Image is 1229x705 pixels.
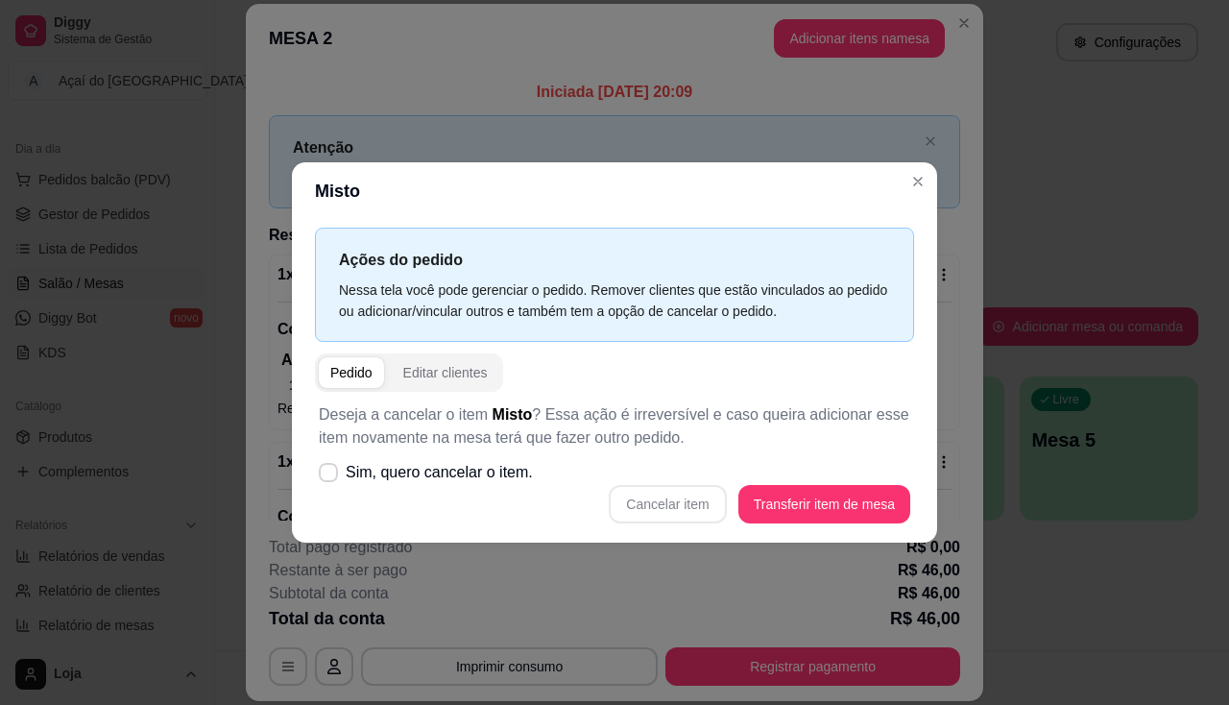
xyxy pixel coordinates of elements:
button: Close [903,166,933,197]
span: Sim, quero cancelar o item. [346,461,533,484]
span: Misto [493,406,533,423]
p: Deseja a cancelar o item ? Essa ação é irreversível e caso queira adicionar esse item novamente n... [319,403,910,450]
div: Pedido [330,363,373,382]
header: Misto [292,162,937,220]
button: Transferir item de mesa [738,485,910,523]
div: Editar clientes [403,363,488,382]
div: Nessa tela você pode gerenciar o pedido. Remover clientes que estão vinculados ao pedido ou adici... [339,280,890,322]
p: Ações do pedido [339,248,890,272]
